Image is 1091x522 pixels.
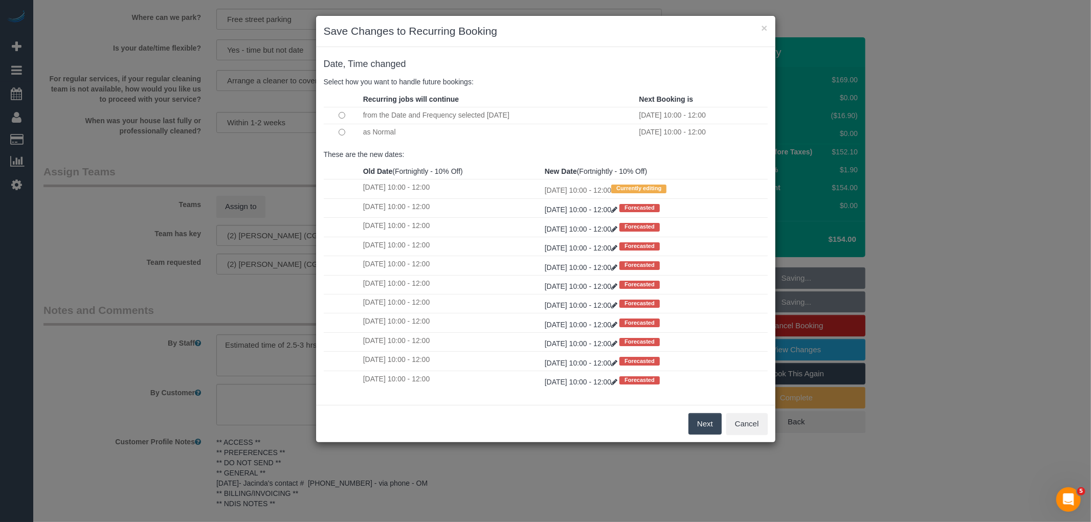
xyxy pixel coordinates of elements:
[619,204,660,212] span: Forecasted
[361,371,542,390] td: [DATE] 10:00 - 12:00
[361,294,542,313] td: [DATE] 10:00 - 12:00
[619,261,660,269] span: Forecasted
[636,124,767,140] td: [DATE] 10:00 - 12:00
[1077,487,1085,495] span: 5
[361,179,542,198] td: [DATE] 10:00 - 12:00
[639,95,693,103] strong: Next Booking is
[636,107,767,124] td: [DATE] 10:00 - 12:00
[619,223,660,231] span: Forecasted
[361,107,637,124] td: from the Date and Frequency selected [DATE]
[324,77,768,87] p: Select how you want to handle future bookings:
[726,413,768,435] button: Cancel
[363,95,459,103] strong: Recurring jobs will continue
[619,300,660,308] span: Forecasted
[619,281,660,289] span: Forecasted
[361,198,542,217] td: [DATE] 10:00 - 12:00
[361,352,542,371] td: [DATE] 10:00 - 12:00
[688,413,722,435] button: Next
[545,339,619,348] a: [DATE] 10:00 - 12:00
[361,332,542,351] td: [DATE] 10:00 - 12:00
[542,164,768,179] th: (Fortnightly - 10% Off)
[324,59,768,70] h4: changed
[361,275,542,294] td: [DATE] 10:00 - 12:00
[545,244,619,252] a: [DATE] 10:00 - 12:00
[324,24,768,39] h3: Save Changes to Recurring Booking
[363,167,393,175] strong: Old Date
[361,256,542,275] td: [DATE] 10:00 - 12:00
[545,359,619,367] a: [DATE] 10:00 - 12:00
[545,263,619,271] a: [DATE] 10:00 - 12:00
[611,185,666,193] span: Currently editing
[545,206,619,214] a: [DATE] 10:00 - 12:00
[542,179,768,198] td: [DATE] 10:00 - 12:00
[324,149,768,160] p: These are the new dates:
[361,164,542,179] th: (Fortnightly - 10% Off)
[545,225,619,233] a: [DATE] 10:00 - 12:00
[761,22,767,33] button: ×
[619,338,660,346] span: Forecasted
[545,378,619,386] a: [DATE] 10:00 - 12:00
[361,237,542,256] td: [DATE] 10:00 - 12:00
[619,376,660,384] span: Forecasted
[361,218,542,237] td: [DATE] 10:00 - 12:00
[545,301,619,309] a: [DATE] 10:00 - 12:00
[1056,487,1081,512] iframe: Intercom live chat
[545,321,619,329] a: [DATE] 10:00 - 12:00
[545,167,577,175] strong: New Date
[619,319,660,327] span: Forecasted
[619,242,660,251] span: Forecasted
[361,124,637,140] td: as Normal
[619,357,660,365] span: Forecasted
[324,59,368,69] span: Date, Time
[361,313,542,332] td: [DATE] 10:00 - 12:00
[545,282,619,290] a: [DATE] 10:00 - 12:00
